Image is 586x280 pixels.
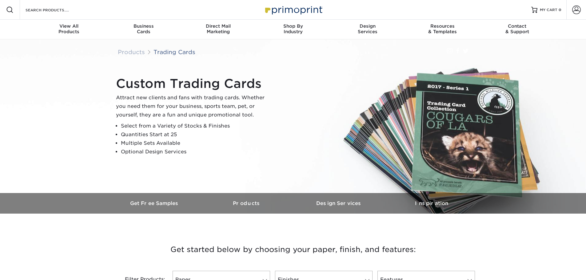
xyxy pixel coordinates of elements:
[385,193,478,214] a: Inspiration
[330,23,405,29] span: Design
[25,6,85,14] input: SEARCH PRODUCTS.....
[113,236,473,263] h3: Get started below by choosing your paper, finish, and features:
[405,23,480,34] div: & Templates
[256,23,330,34] div: Industry
[116,93,270,119] p: Attract new clients and fans with trading cards. Whether you need them for your business, sports ...
[153,49,195,55] a: Trading Cards
[181,20,256,39] a: Direct MailMarketing
[201,200,293,206] h3: Products
[559,8,561,12] span: 0
[121,139,270,148] li: Multiple Sets Available
[106,23,181,29] span: Business
[256,23,330,29] span: Shop By
[181,23,256,29] span: Direct Mail
[121,148,270,156] li: Optional Design Services
[116,76,270,91] h1: Custom Trading Cards
[480,23,555,34] div: & Support
[405,20,480,39] a: Resources& Templates
[32,23,106,29] span: View All
[106,23,181,34] div: Cards
[32,23,106,34] div: Products
[480,20,555,39] a: Contact& Support
[256,20,330,39] a: Shop ByIndustry
[109,200,201,206] h3: Get Free Samples
[262,3,324,16] img: Primoprint
[330,23,405,34] div: Services
[293,193,385,214] a: Design Services
[32,20,106,39] a: View AllProducts
[118,49,145,55] a: Products
[480,23,555,29] span: Contact
[121,122,270,130] li: Select from a Variety of Stocks & Finishes
[385,200,478,206] h3: Inspiration
[181,23,256,34] div: Marketing
[201,193,293,214] a: Products
[109,193,201,214] a: Get Free Samples
[106,20,181,39] a: BusinessCards
[330,20,405,39] a: DesignServices
[405,23,480,29] span: Resources
[540,7,557,13] span: MY CART
[293,200,385,206] h3: Design Services
[121,130,270,139] li: Quantities Start at 25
